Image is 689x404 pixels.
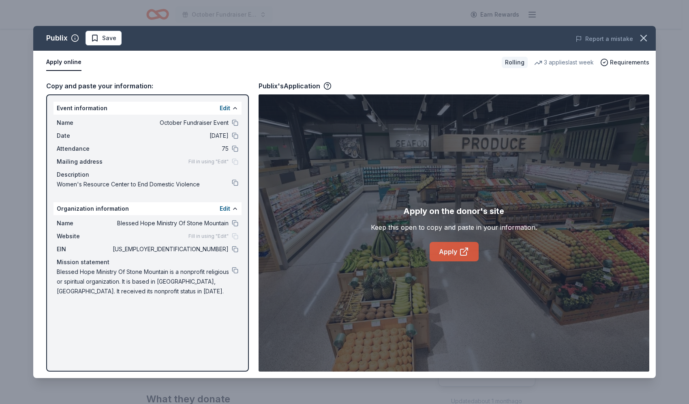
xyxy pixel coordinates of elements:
[610,58,649,67] span: Requirements
[53,202,242,215] div: Organization information
[46,54,81,71] button: Apply online
[576,34,633,44] button: Report a mistake
[102,33,116,43] span: Save
[57,218,111,228] span: Name
[46,32,68,45] div: Publix
[404,205,505,218] div: Apply on the donor's site
[220,204,230,214] button: Edit
[57,267,232,296] span: Blessed Hope Ministry Of Stone Mountain is a nonprofit religious or spiritual organization. It is...
[86,31,122,45] button: Save
[430,242,479,261] a: Apply
[534,58,594,67] div: 3 applies last week
[371,222,537,232] div: Keep this open to copy and paste in your information.
[57,118,111,128] span: Name
[57,257,238,267] div: Mission statement
[111,244,229,254] span: [US_EMPLOYER_IDENTIFICATION_NUMBER]
[111,144,229,154] span: 75
[111,131,229,141] span: [DATE]
[53,102,242,115] div: Event information
[46,81,249,91] div: Copy and paste your information:
[502,57,528,68] div: Rolling
[57,244,111,254] span: EIN
[57,157,111,167] span: Mailing address
[57,231,111,241] span: Website
[188,158,229,165] span: Fill in using "Edit"
[57,144,111,154] span: Attendance
[188,233,229,239] span: Fill in using "Edit"
[57,170,238,180] div: Description
[600,58,649,67] button: Requirements
[111,118,229,128] span: October Fundraiser Event
[220,103,230,113] button: Edit
[57,180,232,189] span: Women's Resource Center to End Domestic Violence
[259,81,332,91] div: Publix's Application
[111,218,229,228] span: Blessed Hope Ministry Of Stone Mountain
[57,131,111,141] span: Date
